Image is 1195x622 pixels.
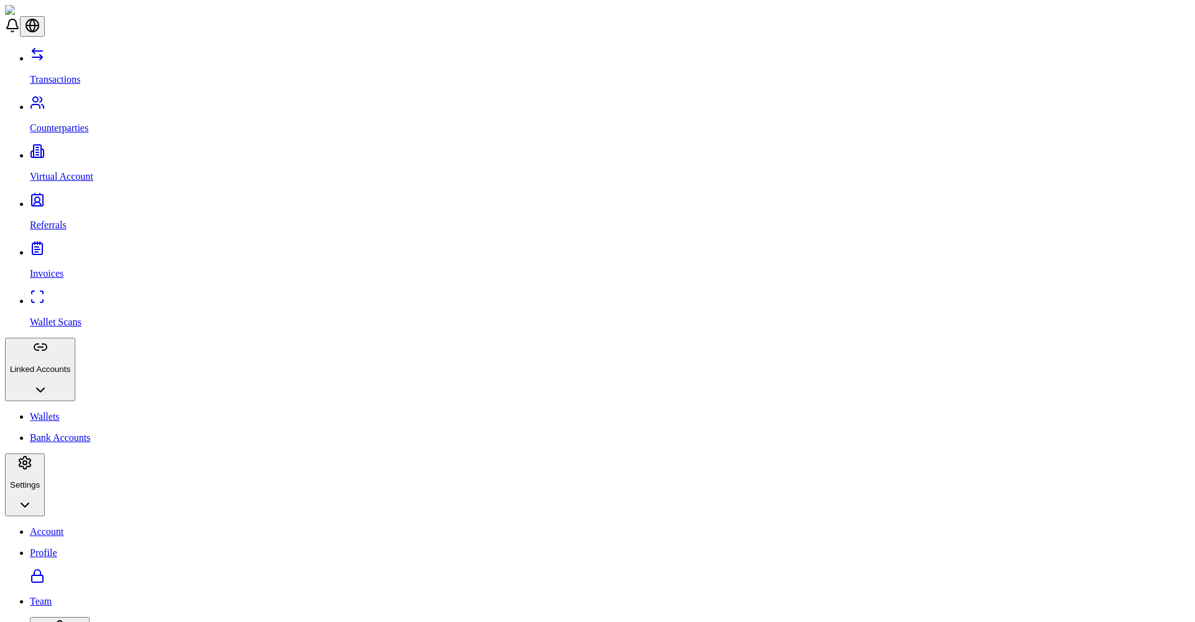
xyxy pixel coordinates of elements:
[30,53,1190,85] a: Transactions
[30,150,1190,182] a: Virtual Account
[30,547,1190,559] p: Profile
[30,101,1190,134] a: Counterparties
[10,364,70,374] p: Linked Accounts
[30,171,1190,182] p: Virtual Account
[30,123,1190,134] p: Counterparties
[30,220,1190,231] p: Referrals
[30,596,1190,607] a: Team
[10,480,40,490] p: Settings
[30,295,1190,328] a: Wallet Scans
[30,432,1190,443] a: Bank Accounts
[30,411,1190,422] a: Wallets
[30,74,1190,85] p: Transactions
[30,547,1190,585] a: Profile
[30,268,1190,279] p: Invoices
[5,5,79,16] img: ShieldPay Logo
[30,317,1190,328] p: Wallet Scans
[5,338,75,401] button: Linked Accounts
[30,247,1190,279] a: Invoices
[30,526,1190,537] a: Account
[30,198,1190,231] a: Referrals
[5,453,45,517] button: Settings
